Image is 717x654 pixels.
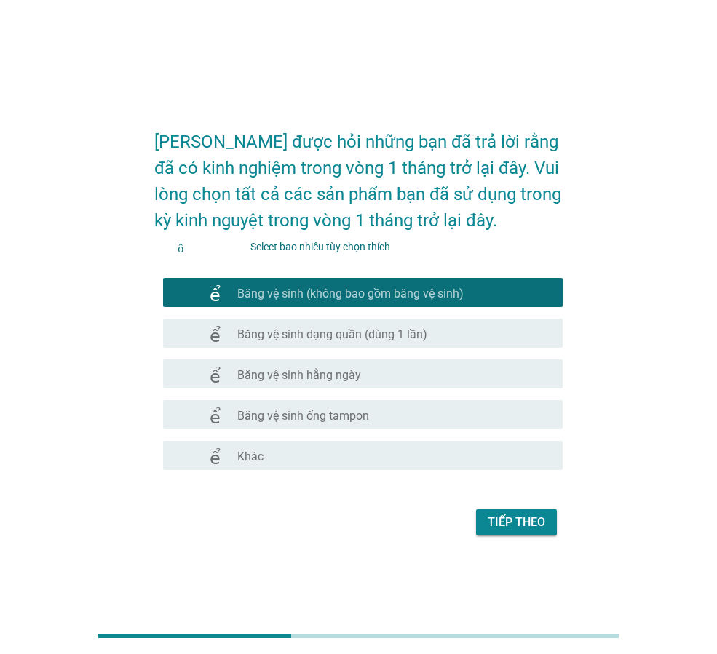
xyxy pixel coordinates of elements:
[175,284,295,301] font: kiểm tra
[476,509,557,535] button: Tiếp theo
[237,327,427,341] font: Băng vệ sinh dạng quần (dùng 1 lần)
[175,365,295,383] font: kiểm tra
[237,450,264,463] font: Khác
[237,287,464,300] font: Băng vệ sinh (không bao gồm băng vệ sinh)
[237,368,361,382] font: Băng vệ sinh hằng ngày
[154,132,566,231] font: [PERSON_NAME] được hỏi những bạn đã trả lời rằng đã có kinh nghiệm trong vòng 1 tháng trở lại đây...
[154,241,245,252] font: thông tin
[175,324,295,342] font: kiểm tra
[175,406,295,423] font: kiểm tra
[175,447,295,464] font: kiểm tra
[488,515,545,529] font: Tiếp theo
[237,409,369,423] font: Băng vệ sinh ống tampon
[250,241,390,252] font: Select bao nhiêu tùy chọn thích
